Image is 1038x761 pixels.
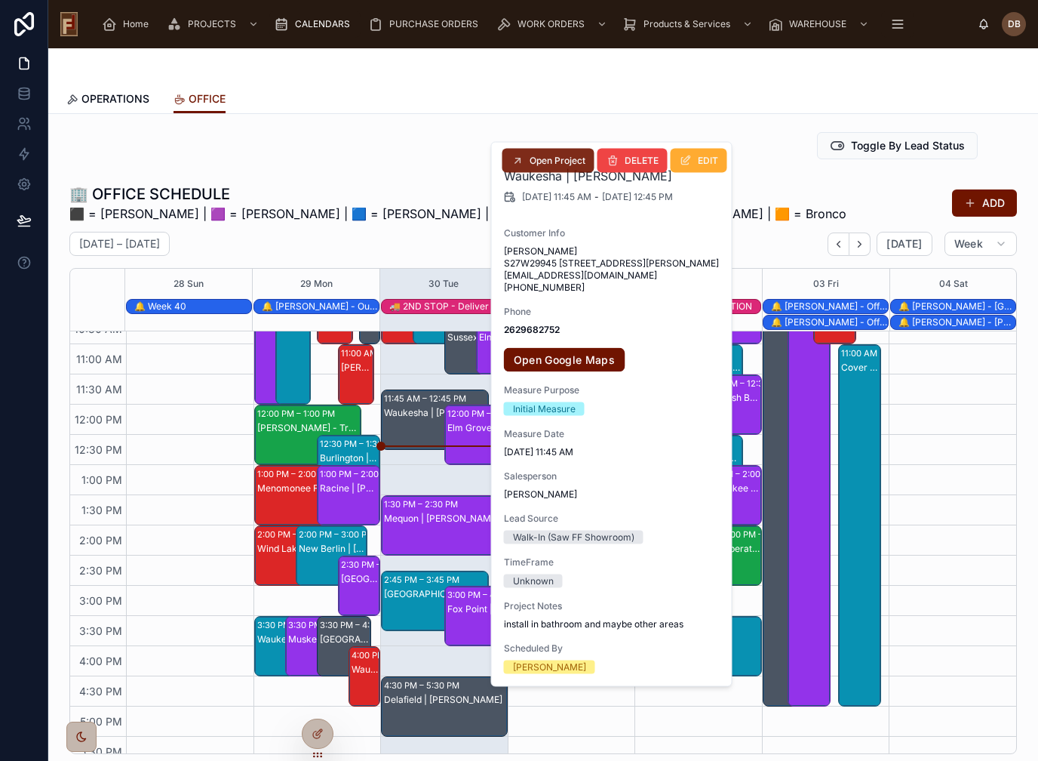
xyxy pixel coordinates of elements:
[79,236,160,251] h2: [DATE] – [DATE]
[771,300,888,313] div: 🔔 Emily - Off Day
[447,603,506,615] div: Fox Point | [PERSON_NAME]
[954,237,983,251] span: Week
[81,91,149,106] span: OPERATIONS
[513,660,586,673] div: [PERSON_NAME]
[384,694,506,706] div: Delafield | [PERSON_NAME]
[428,269,459,299] button: 30 Tue
[299,527,378,542] div: 2:00 PM – 3:00 PM
[504,427,721,439] span: Measure Date
[504,470,721,482] span: Salesperson
[295,18,350,30] span: CALENDARS
[618,11,760,38] a: Products & Services
[513,574,554,587] div: Unknown
[364,11,489,38] a: PURCHASE ORDERS
[384,391,470,406] div: 11:45 AM – 12:45 PM
[70,322,126,335] span: 10:30 AM
[320,633,369,645] div: [GEOGRAPHIC_DATA] | [PERSON_NAME] Construction
[763,164,805,706] div: 8:00 AM – 5:00 PM: Omnia
[594,191,599,203] span: -
[625,155,659,167] span: DELETE
[898,300,1015,313] div: 🔔 [PERSON_NAME] - [GEOGRAPHIC_DATA]
[255,466,361,525] div: 1:00 PM – 2:00 PMMenomonee Falls | [PERSON_NAME]
[339,556,379,615] div: 2:30 PM – 3:30 PM[GEOGRAPHIC_DATA] | [PERSON_NAME] ([DEMOGRAPHIC_DATA])
[288,618,367,633] div: 3:30 PM – 4:30 PM
[60,12,78,36] img: App logo
[384,678,463,693] div: 4:30 PM – 5:30 PM
[502,149,594,173] button: Open Project
[341,362,372,374] div: [PERSON_NAME] Corners | [PERSON_NAME]
[269,11,361,38] a: CALENDARS
[174,269,204,299] div: 28 Sun
[257,543,324,555] div: Wind Lake | [PERSON_NAME]
[382,572,487,630] div: 2:45 PM – 3:45 PM[GEOGRAPHIC_DATA] | [PERSON_NAME]
[75,534,126,547] span: 2:00 PM
[72,353,126,365] span: 11:00 AM
[384,513,506,525] div: Mequon | [PERSON_NAME]
[944,232,1017,256] button: Week
[288,633,337,645] div: Muskego | [PERSON_NAME]
[75,624,126,637] span: 3:30 PM
[257,633,306,645] div: Waukesha | [PERSON_NAME]
[877,232,932,256] button: [DATE]
[123,18,149,30] span: Home
[504,642,721,654] span: Scheduled By
[513,530,634,544] div: Walk-In (Saw FF Showroom)
[597,149,668,173] button: DELETE
[504,167,721,185] h2: Waukesha | [PERSON_NAME]
[504,512,721,524] span: Lead Source
[299,543,366,555] div: New Berlin | [PERSON_NAME]
[174,85,226,114] a: OFFICE
[78,473,126,486] span: 1:00 PM
[828,233,849,256] button: Back
[389,300,506,313] div: 🚚 2ND STOP - Deliver all materials. [PERSON_NAME] is having her family install it seeing we could...
[477,315,507,374] div: 10:30 AM – 11:30 AMElm Grove | [PERSON_NAME]
[75,685,126,698] span: 4:30 PM
[817,132,978,159] button: Toggle By Lead Status
[723,543,760,555] div: Operations Mtg
[69,183,846,205] h1: 🏢 OFFICE SCHEDULE
[447,422,506,434] div: Elm Grove | [PERSON_NAME]
[349,647,379,706] div: 4:00 PM – 5:00 PMWauwatosa (JL) [PERSON_NAME] -- Wauwatosa (JL) [PERSON_NAME] -- Refinish quote -...
[447,587,527,602] div: 3:00 PM – 4:00 PM
[262,300,379,313] div: 🔔 [PERSON_NAME] - Out of Office
[66,85,149,116] a: OPERATIONS
[771,316,888,329] div: 🔔 Dina - Off Day
[702,467,779,482] div: 1:00 PM – 2:00 PM
[939,269,968,299] button: 04 Sat
[771,316,888,328] div: 🔔 [PERSON_NAME] - Off Day
[492,11,615,38] a: WORK ORDERS
[671,149,727,173] button: EDIT
[851,138,965,153] span: Toggle By Lead Status
[504,445,721,458] span: [DATE] 11:45 AM
[257,422,360,434] div: [PERSON_NAME] - Tread Price & Base Pick
[188,18,236,30] span: PROJECTS
[257,527,336,542] div: 2:00 PM – 3:00 PM
[257,618,336,633] div: 3:30 PM – 4:30 PM
[479,331,506,344] div: Elm Grove | [PERSON_NAME]
[75,655,126,667] span: 4:00 PM
[504,618,721,630] span: install in bathroom and maybe other areas
[71,413,126,426] span: 12:00 PM
[530,155,585,167] span: Open Project
[318,466,379,525] div: 1:00 PM – 2:00 PMRacine | [PERSON_NAME]
[504,488,721,500] span: [PERSON_NAME]
[849,233,871,256] button: Next
[384,497,462,512] div: 1:30 PM – 2:30 PM
[504,306,721,318] span: Phone
[952,189,1017,217] button: ADD
[504,324,560,335] strong: 2629682752
[255,617,307,676] div: 3:30 PM – 4:30 PMWaukesha | [PERSON_NAME]
[504,227,721,239] span: Customer Info
[384,588,487,600] div: [GEOGRAPHIC_DATA] | [PERSON_NAME]
[300,269,333,299] button: 29 Mon
[189,91,226,106] span: OFFICE
[522,191,591,203] span: [DATE] 11:45 AM
[320,436,401,451] div: 12:30 PM – 1:30 PM
[720,526,761,585] div: 2:00 PM – 3:00 PMOperations Mtg
[898,316,1015,329] div: 🔔 Dina - Delafield
[813,269,839,299] button: 03 Fri
[771,300,888,313] div: 🔔 [PERSON_NAME] - Off Day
